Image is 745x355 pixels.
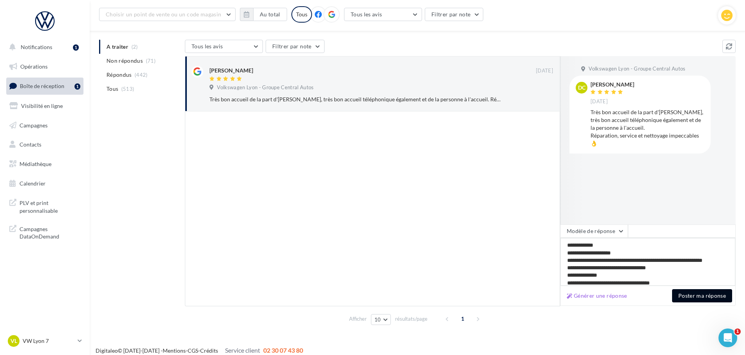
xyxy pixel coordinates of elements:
[591,98,608,105] span: [DATE]
[209,95,502,103] div: Très bon accueil de la part d'[PERSON_NAME], très bon accueil téléphonique également et de la per...
[192,43,223,49] span: Tous les avis
[99,8,236,21] button: Choisir un point de vente ou un code magasin
[5,39,82,55] button: Notifications 1
[106,11,221,18] span: Choisir un point de vente ou un code magasin
[217,84,314,91] span: Volkswagen Lyon - Groupe Central Autos
[20,161,51,167] span: Médiathèque
[395,315,427,323] span: résultats/page
[20,180,46,187] span: Calendrier
[564,291,630,300] button: Générer une réponse
[96,347,303,354] span: © [DATE]-[DATE] - - -
[106,71,132,79] span: Répondus
[5,98,85,114] a: Visibilité en ligne
[146,58,156,64] span: (71)
[5,136,85,153] a: Contacts
[560,224,628,238] button: Modèle de réponse
[74,83,80,90] div: 1
[5,194,85,217] a: PLV et print personnalisable
[291,6,312,23] div: Tous
[209,67,253,74] div: [PERSON_NAME]
[21,102,63,109] span: Visibilité en ligne
[96,347,118,354] a: Digitaleo
[20,141,41,148] span: Contacts
[135,72,148,78] span: (442)
[591,108,704,147] div: Très bon accueil de la part d'[PERSON_NAME], très bon accueil téléphonique également et de la per...
[240,8,287,21] button: Au total
[5,78,85,94] a: Boîte de réception1
[225,346,260,354] span: Service client
[5,221,85,244] a: Campagnes DataOnDemand
[591,82,634,87] div: [PERSON_NAME]
[6,334,83,348] a: VL VW Lyon 7
[23,337,74,345] p: VW Lyon 7
[536,67,553,74] span: [DATE]
[20,122,48,128] span: Campagnes
[5,156,85,172] a: Médiathèque
[349,315,367,323] span: Afficher
[371,314,391,325] button: 10
[121,86,135,92] span: (513)
[185,40,263,53] button: Tous les avis
[73,44,79,51] div: 1
[718,329,737,347] iframe: Intercom live chat
[20,63,48,70] span: Opérations
[344,8,422,21] button: Tous les avis
[11,337,17,345] span: VL
[266,40,325,53] button: Filtrer par note
[734,329,741,335] span: 1
[5,117,85,134] a: Campagnes
[263,346,303,354] span: 02 30 07 43 80
[672,289,732,302] button: Poster ma réponse
[106,85,118,93] span: Tous
[425,8,484,21] button: Filtrer par note
[20,83,64,89] span: Boîte de réception
[253,8,287,21] button: Au total
[200,347,218,354] a: Crédits
[578,84,585,92] span: DC
[106,57,143,65] span: Non répondus
[5,175,85,192] a: Calendrier
[374,316,381,323] span: 10
[188,347,198,354] a: CGS
[20,198,80,214] span: PLV et print personnalisable
[589,65,685,72] span: Volkswagen Lyon - Groupe Central Autos
[163,347,186,354] a: Mentions
[456,313,469,325] span: 1
[351,11,382,18] span: Tous les avis
[20,224,80,240] span: Campagnes DataOnDemand
[21,44,52,50] span: Notifications
[5,58,85,75] a: Opérations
